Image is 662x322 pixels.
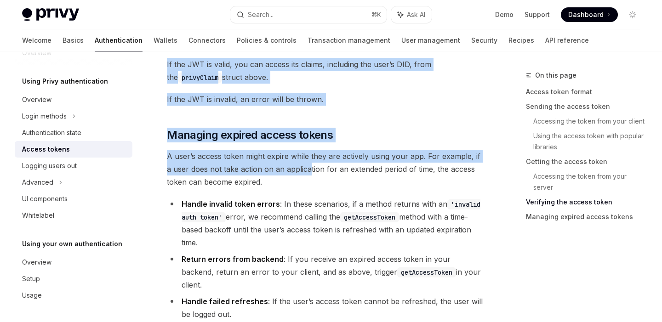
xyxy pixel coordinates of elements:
[526,99,647,114] a: Sending the access token
[15,254,132,271] a: Overview
[167,295,484,321] li: : If the user’s access token cannot be refreshed, the user will be logged out.
[22,8,79,21] img: light logo
[167,58,484,84] span: If the JWT is valid, you can access its claims, including the user’s DID, from the struct above.
[340,212,399,222] code: getAccessToken
[535,70,576,81] span: On this page
[533,129,647,154] a: Using the access token with popular libraries
[188,29,226,51] a: Connectors
[495,10,514,19] a: Demo
[533,169,647,195] a: Accessing the token from your server
[154,29,177,51] a: Wallets
[22,144,70,155] div: Access tokens
[526,195,647,209] a: Verifying the access token
[391,6,432,23] button: Ask AI
[568,10,604,19] span: Dashboard
[248,9,274,20] div: Search...
[533,114,647,129] a: Accessing the token from your client
[308,29,390,51] a: Transaction management
[237,29,297,51] a: Policies & controls
[15,271,132,287] a: Setup
[545,29,589,51] a: API reference
[15,158,132,174] a: Logging users out
[15,287,132,304] a: Usage
[371,11,381,18] span: ⌘ K
[22,76,108,87] h5: Using Privy authentication
[22,111,67,122] div: Login methods
[178,73,222,83] code: privyClaim
[15,91,132,108] a: Overview
[182,297,268,306] strong: Handle failed refreshes
[561,7,618,22] a: Dashboard
[182,199,480,222] code: 'invalid auth token'
[22,210,54,221] div: Whitelabel
[22,290,42,301] div: Usage
[22,238,122,249] h5: Using your own authentication
[15,141,132,158] a: Access tokens
[401,29,460,51] a: User management
[167,150,484,188] span: A user’s access token might expire while they are actively using your app. For example, if a user...
[526,154,647,169] a: Getting the access token
[22,193,68,204] div: UI components
[22,273,40,284] div: Setup
[508,29,534,51] a: Recipes
[167,93,484,106] span: If the JWT is invalid, an error will be thrown.
[15,191,132,207] a: UI components
[63,29,84,51] a: Basics
[22,127,81,138] div: Authentication state
[167,128,333,142] span: Managing expired access tokens
[471,29,497,51] a: Security
[182,254,284,264] strong: Return errors from backend
[230,6,386,23] button: Search...⌘K
[625,7,640,22] button: Toggle dark mode
[167,198,484,249] li: : In these scenarios, if a method returns with an error, we recommend calling the method with a t...
[167,253,484,291] li: : If you receive an expired access token in your backend, return an error to your client, and as ...
[407,10,425,19] span: Ask AI
[95,29,143,51] a: Authentication
[15,207,132,224] a: Whitelabel
[22,160,77,171] div: Logging users out
[22,177,53,188] div: Advanced
[526,209,647,224] a: Managing expired access tokens
[397,267,456,277] code: getAccessToken
[525,10,550,19] a: Support
[15,124,132,141] a: Authentication state
[22,29,51,51] a: Welcome
[22,94,51,105] div: Overview
[526,85,647,99] a: Access token format
[182,199,280,209] strong: Handle invalid token errors
[22,257,51,268] div: Overview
